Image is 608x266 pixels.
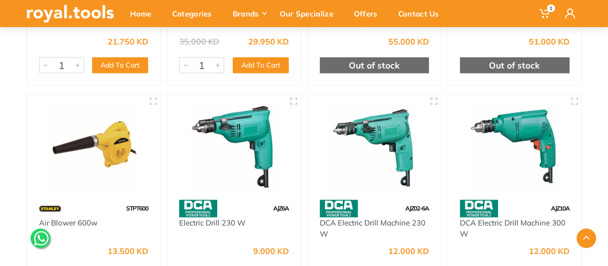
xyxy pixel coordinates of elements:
[320,57,429,73] div: Out of stock
[405,204,429,212] span: AJZ02-6A
[253,247,289,255] div: 9.000 KD
[529,247,569,255] div: 12.000 KD
[179,37,219,45] div: 35.000 KD
[27,5,114,22] img: royal.tools Logo
[320,218,425,239] a: DCA Electric Drill Machine 230 W
[226,3,273,24] div: Brands
[457,103,572,190] img: Royal Tools - DCA Electric Drill Machine 300 W
[529,37,569,45] div: 51.000 KD
[460,57,569,73] div: Out of stock
[273,3,347,24] div: Our Specialize
[233,57,289,73] button: Add To Cart
[547,4,555,12] span: 1
[248,37,289,45] div: 29.950 KD
[273,204,289,212] span: AJZ6A
[179,218,246,227] a: Electric Drill 230 W
[320,200,358,217] img: 58.webp
[39,218,98,227] a: Air Blower 600w
[391,3,453,24] div: Contact Us
[388,37,429,45] div: 55.000 KD
[36,103,152,190] img: Royal Tools - Air Blower 600w
[551,204,569,212] span: AJZ10A
[108,37,148,45] div: 21.750 KD
[92,57,148,73] button: Add To Cart
[176,103,292,190] img: Royal Tools - Electric Drill 230 W
[108,247,148,255] div: 13.500 KD
[388,247,429,255] div: 12.000 KD
[347,3,391,24] div: Offers
[460,200,498,217] img: 58.webp
[460,218,565,239] a: DCA Electric Drill Machine 300 W
[126,204,148,212] span: STPT600
[39,200,61,217] img: 15.webp
[179,200,217,217] img: 58.webp
[317,103,432,190] img: Royal Tools - DCA Electric Drill Machine 230 W
[165,3,226,24] div: Categories
[123,3,165,24] div: Home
